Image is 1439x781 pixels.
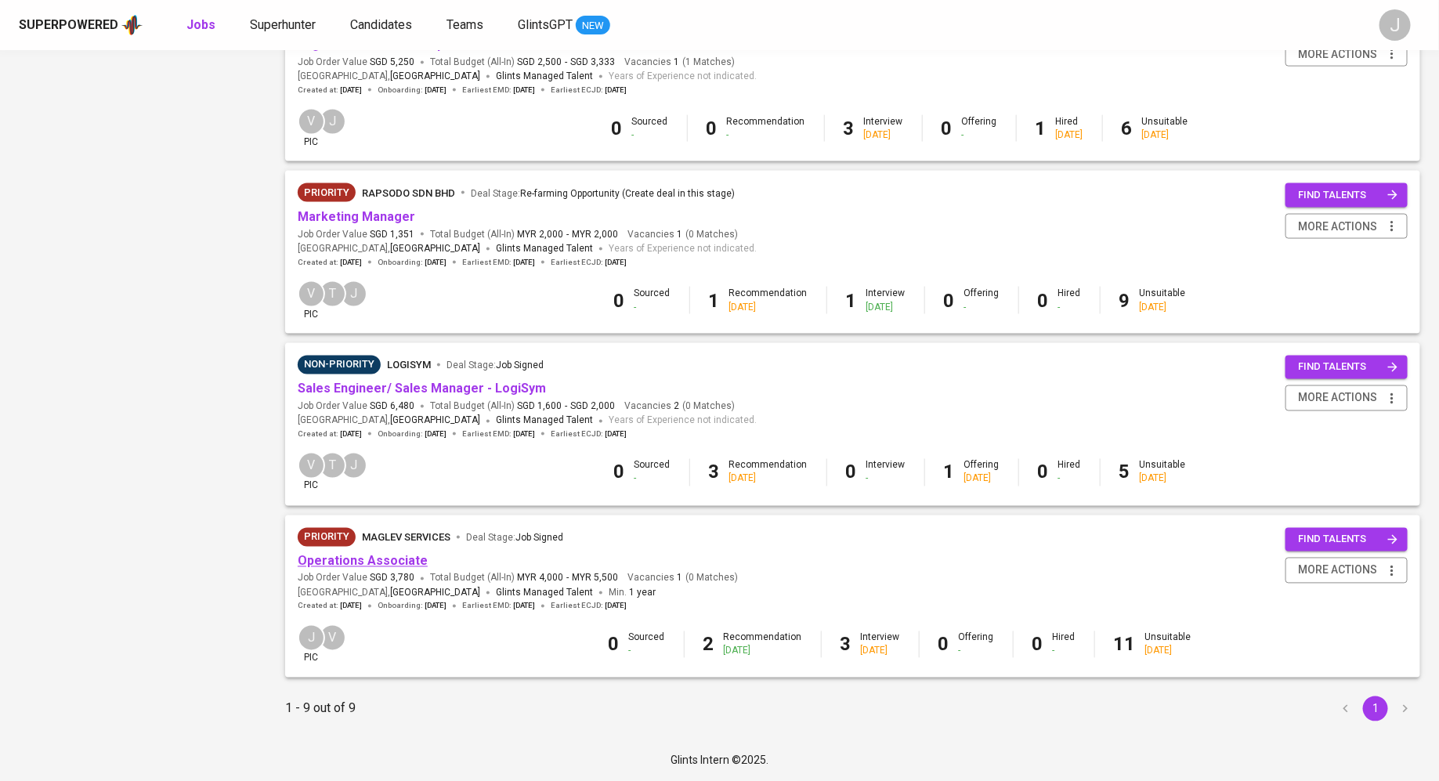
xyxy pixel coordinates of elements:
[1331,696,1420,721] nav: pagination navigation
[1036,118,1047,139] b: 1
[513,257,535,268] span: [DATE]
[370,56,414,69] span: SGD 5,250
[517,400,562,414] span: SGD 1,600
[517,572,563,585] span: MYR 4,000
[959,645,994,658] div: -
[298,241,480,257] span: [GEOGRAPHIC_DATA] ,
[605,257,627,268] span: [DATE]
[515,533,563,544] span: Job Signed
[729,459,808,486] div: Recommendation
[378,257,447,268] span: Onboarding :
[1285,214,1408,240] button: more actions
[1032,634,1043,656] b: 0
[1298,389,1377,408] span: more actions
[298,108,325,136] div: V
[565,56,567,69] span: -
[425,257,447,268] span: [DATE]
[944,290,955,312] b: 0
[19,13,143,37] a: Superpoweredapp logo
[378,85,447,96] span: Onboarding :
[298,572,414,585] span: Job Order Value
[298,280,325,321] div: pic
[1114,634,1136,656] b: 11
[520,188,735,199] span: Re-farming Opportunity (Create deal in this stage)
[298,528,356,547] div: New Job received from Demand Team
[632,115,668,142] div: Sourced
[1298,45,1377,64] span: more actions
[1298,186,1398,204] span: find talents
[362,187,455,199] span: Rapsodo Sdn Bhd
[1119,461,1130,483] b: 5
[298,554,428,569] a: Operations Associate
[298,209,415,224] a: Marketing Manager
[576,18,610,34] span: NEW
[370,228,414,241] span: SGD 1,351
[340,429,362,440] span: [DATE]
[612,118,623,139] b: 0
[1363,696,1388,721] button: page 1
[425,429,447,440] span: [DATE]
[964,472,1000,486] div: [DATE]
[1145,631,1191,658] div: Unsuitable
[844,118,855,139] b: 3
[627,228,738,241] span: Vacancies ( 0 Matches )
[496,415,593,426] span: Glints Managed Talent
[298,414,480,429] span: [GEOGRAPHIC_DATA] ,
[861,645,900,658] div: [DATE]
[1122,118,1133,139] b: 6
[674,572,682,585] span: 1
[944,461,955,483] b: 1
[724,645,802,658] div: [DATE]
[430,400,615,414] span: Total Budget (All-In)
[866,301,906,314] div: [DATE]
[729,472,808,486] div: [DATE]
[496,360,544,371] span: Job Signed
[298,624,325,652] div: J
[121,13,143,37] img: app logo
[462,85,535,96] span: Earliest EMD :
[861,631,900,658] div: Interview
[551,429,627,440] span: Earliest ECJD :
[425,85,447,96] span: [DATE]
[609,414,757,429] span: Years of Experience not indicated.
[298,56,414,69] span: Job Order Value
[1058,287,1081,313] div: Hired
[447,16,486,35] a: Teams
[1058,472,1081,486] div: -
[724,631,802,658] div: Recommendation
[319,452,346,479] div: T
[959,631,994,658] div: Offering
[866,287,906,313] div: Interview
[340,280,367,308] div: J
[942,118,953,139] b: 0
[350,16,415,35] a: Candidates
[1379,9,1411,41] div: J
[707,118,718,139] b: 0
[340,601,362,612] span: [DATE]
[285,700,356,718] p: 1 - 9 out of 9
[635,301,671,314] div: -
[19,16,118,34] div: Superpowered
[846,461,857,483] b: 0
[1142,115,1188,142] div: Unsuitable
[298,452,325,493] div: pic
[1140,301,1186,314] div: [DATE]
[447,360,544,371] span: Deal Stage :
[1056,115,1083,142] div: Hired
[605,85,627,96] span: [DATE]
[1038,461,1049,483] b: 0
[729,301,808,314] div: [DATE]
[298,429,362,440] span: Created at :
[1285,558,1408,584] button: more actions
[1058,459,1081,486] div: Hired
[551,85,627,96] span: Earliest ECJD :
[614,290,625,312] b: 0
[671,56,679,69] span: 1
[962,128,997,142] div: -
[298,400,414,414] span: Job Order Value
[729,287,808,313] div: Recommendation
[1058,301,1081,314] div: -
[517,56,562,69] span: SGD 2,500
[390,414,480,429] span: [GEOGRAPHIC_DATA]
[387,360,431,371] span: LogiSYM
